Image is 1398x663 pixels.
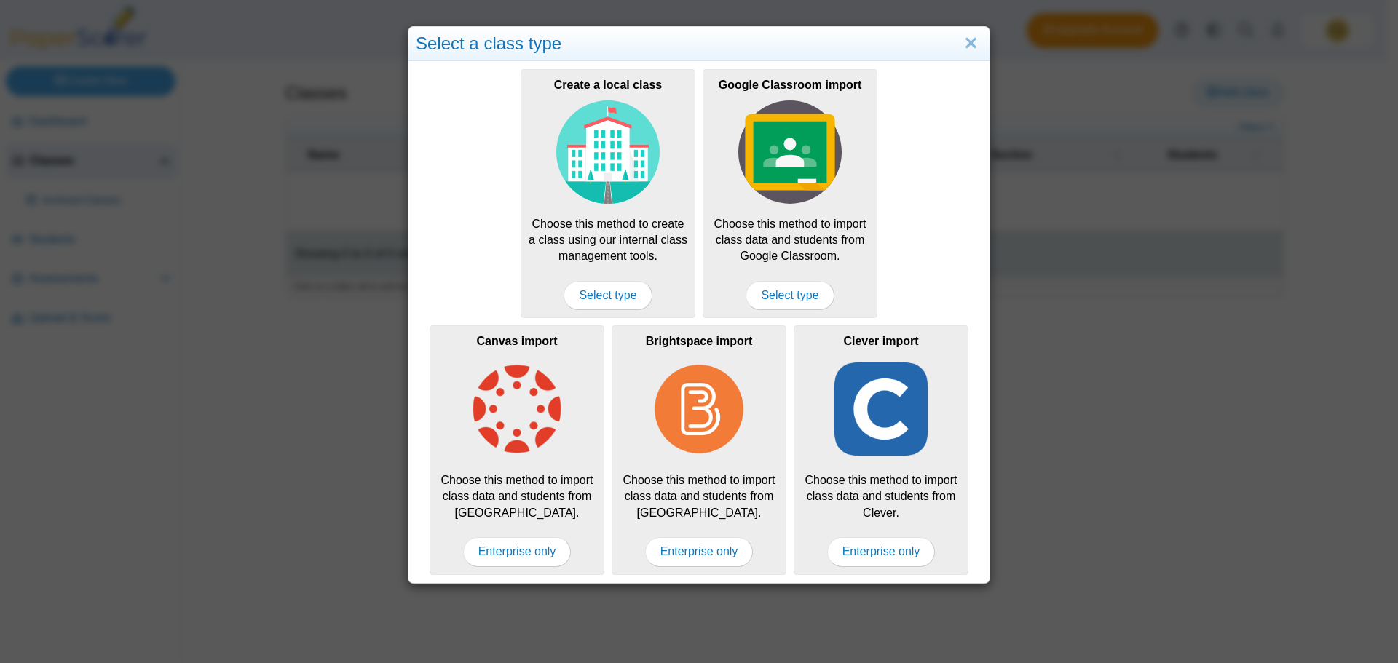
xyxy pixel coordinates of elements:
[703,69,877,318] a: Google Classroom import Choose this method to import class data and students from Google Classroo...
[556,100,660,204] img: class-type-local.svg
[521,69,695,318] a: Create a local class Choose this method to create a class using our internal class management too...
[646,335,753,347] b: Brightspace import
[554,79,663,91] b: Create a local class
[827,537,936,566] span: Enterprise only
[829,357,933,461] img: class-type-clever.png
[476,335,557,347] b: Canvas import
[746,281,834,310] span: Select type
[843,335,918,347] b: Clever import
[612,325,786,574] div: Choose this method to import class data and students from [GEOGRAPHIC_DATA].
[960,31,982,56] a: Close
[738,100,842,204] img: class-type-google-classroom.svg
[408,27,990,61] div: Select a class type
[703,69,877,318] div: Choose this method to import class data and students from Google Classroom.
[647,357,751,461] img: class-type-brightspace.png
[521,69,695,318] div: Choose this method to create a class using our internal class management tools.
[564,281,652,310] span: Select type
[463,537,572,566] span: Enterprise only
[465,357,569,461] img: class-type-canvas.png
[719,79,861,91] b: Google Classroom import
[645,537,754,566] span: Enterprise only
[430,325,604,574] div: Choose this method to import class data and students from [GEOGRAPHIC_DATA].
[794,325,968,574] div: Choose this method to import class data and students from Clever.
